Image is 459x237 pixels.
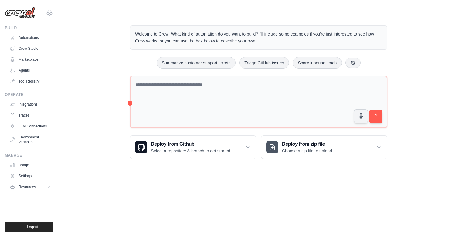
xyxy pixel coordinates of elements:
[5,25,53,30] div: Build
[239,57,289,69] button: Triage GitHub issues
[7,160,53,170] a: Usage
[7,100,53,109] a: Integrations
[293,57,342,69] button: Score inbound leads
[7,121,53,131] a: LLM Connections
[5,92,53,97] div: Operate
[151,148,231,154] p: Select a repository & branch to get started.
[7,171,53,181] a: Settings
[282,141,333,148] h3: Deploy from zip file
[7,55,53,64] a: Marketplace
[5,7,35,19] img: Logo
[7,132,53,147] a: Environment Variables
[157,57,236,69] button: Summarize customer support tickets
[5,153,53,158] div: Manage
[27,225,38,229] span: Logout
[19,185,36,189] span: Resources
[5,222,53,232] button: Logout
[7,182,53,192] button: Resources
[7,76,53,86] a: Tool Registry
[7,33,53,42] a: Automations
[135,31,382,45] p: Welcome to Crew! What kind of automation do you want to build? I'll include some examples if you'...
[7,110,53,120] a: Traces
[7,44,53,53] a: Crew Studio
[7,66,53,75] a: Agents
[151,141,231,148] h3: Deploy from Github
[282,148,333,154] p: Choose a zip file to upload.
